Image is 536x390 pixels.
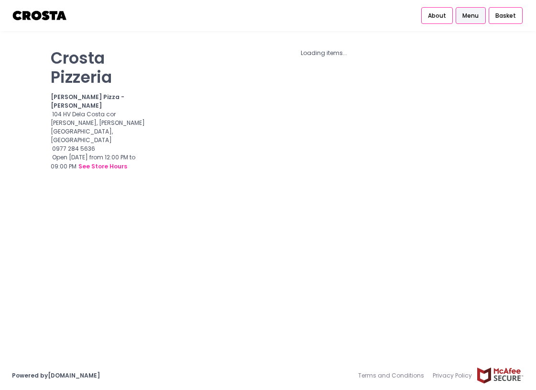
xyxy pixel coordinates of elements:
[428,367,476,384] a: Privacy Policy
[162,49,485,57] div: Loading items...
[428,11,446,20] span: About
[51,93,124,110] b: [PERSON_NAME] Pizza - [PERSON_NAME]
[78,162,128,171] button: see store hours
[462,11,479,20] span: Menu
[495,11,516,20] span: Basket
[12,7,68,24] img: logo
[456,7,485,24] a: Menu
[51,110,151,145] div: 104 HV Dela Costa cor [PERSON_NAME], [PERSON_NAME][GEOGRAPHIC_DATA], [GEOGRAPHIC_DATA]
[12,371,100,379] a: Powered by[DOMAIN_NAME]
[421,7,453,24] a: About
[51,49,151,87] p: Crosta Pizzeria
[476,367,524,384] img: mcafee-secure
[51,153,151,171] div: Open [DATE] from 12:00 PM to 09:00 PM
[358,367,428,384] a: Terms and Conditions
[51,145,151,153] div: 0977 284 5636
